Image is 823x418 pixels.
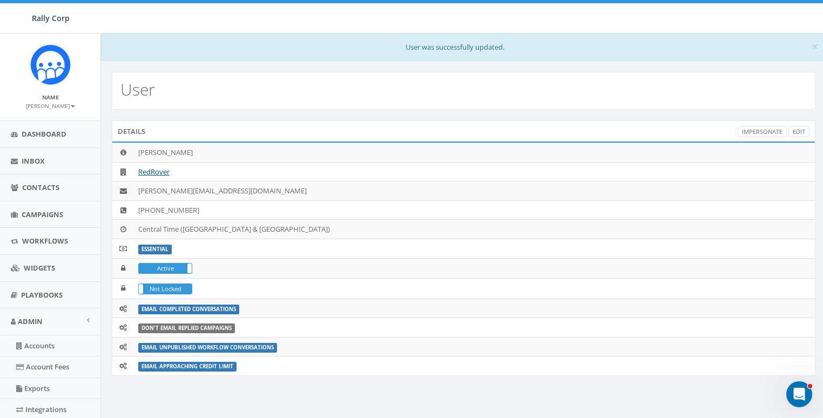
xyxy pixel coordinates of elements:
label: ESSENTIAL [138,245,172,254]
label: Email Unpublished Workflow Conversations [138,343,277,353]
a: Edit [788,126,809,138]
label: Don't Email Replied Campaigns [138,323,235,333]
td: [PERSON_NAME] [134,143,815,163]
label: Active [139,264,192,273]
td: [PERSON_NAME][EMAIL_ADDRESS][DOMAIN_NAME] [134,181,815,201]
iframe: Intercom live chat [786,381,812,407]
span: Playbooks [21,290,63,300]
td: [PHONE_NUMBER] [134,200,815,220]
div: LockedNot Locked [138,284,192,294]
span: Inbox [22,156,45,166]
a: Impersonate [738,126,787,138]
a: RedRover [138,167,170,177]
span: Widgets [24,263,55,273]
small: [PERSON_NAME] [26,102,75,110]
label: Not Locked [139,284,192,294]
span: Dashboard [22,129,66,139]
small: Name [42,93,59,101]
h2: User [120,80,155,98]
td: Central Time ([GEOGRAPHIC_DATA] & [GEOGRAPHIC_DATA]) [134,220,815,239]
span: Rally Corp [32,13,70,23]
div: ActiveIn Active [138,263,192,274]
span: Contacts [22,183,59,192]
span: × [812,39,818,54]
img: Icon_1.png [30,44,71,85]
span: Workflows [22,236,68,246]
a: [PERSON_NAME] [26,100,75,110]
span: Campaigns [22,210,63,219]
span: Admin [18,316,43,326]
button: Close [812,41,818,52]
label: Email Approaching Credit Limit [138,362,237,372]
label: Email Completed Conversations [138,305,239,314]
div: Details [112,120,815,142]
